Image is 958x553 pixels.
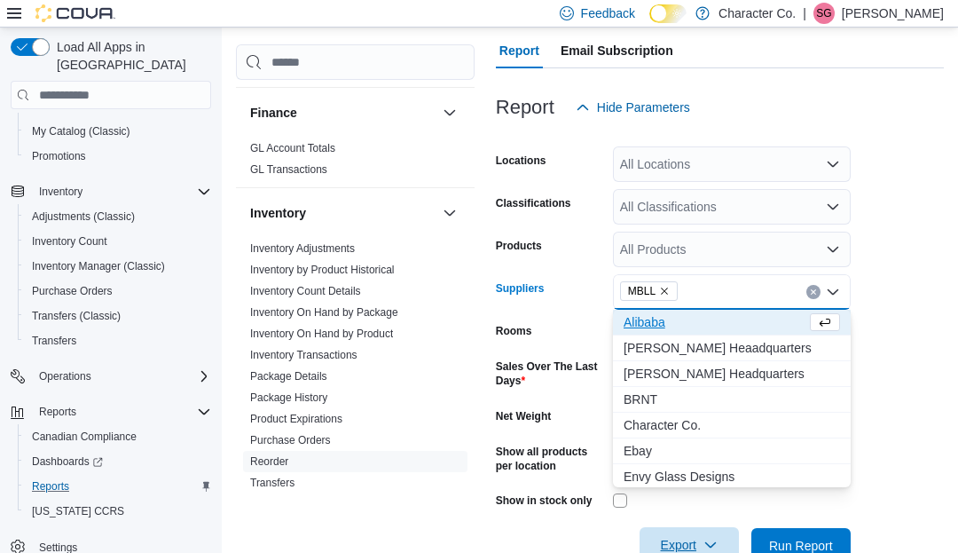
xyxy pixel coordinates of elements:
[18,424,218,449] button: Canadian Compliance
[250,455,288,468] a: Reorder
[250,476,294,490] span: Transfers
[25,256,172,277] a: Inventory Manager (Classic)
[25,146,93,167] a: Promotions
[32,209,135,224] span: Adjustments (Classic)
[18,449,218,474] a: Dashboards
[628,282,656,300] span: MBLL
[624,391,840,408] span: BRNT
[4,399,218,424] button: Reports
[250,163,327,176] a: GL Transactions
[496,494,593,508] label: Show in stock only
[25,121,211,142] span: My Catalog (Classic)
[32,430,137,444] span: Canadian Compliance
[250,284,361,298] span: Inventory Count Details
[581,4,635,22] span: Feedback
[32,401,83,423] button: Reports
[25,206,211,227] span: Adjustments (Classic)
[649,23,650,24] span: Dark Mode
[32,401,211,423] span: Reports
[4,364,218,389] button: Operations
[35,4,115,22] img: Cova
[50,38,211,74] span: Load All Apps in [GEOGRAPHIC_DATA]
[803,3,806,24] p: |
[613,336,851,361] button: B.O.B. Heaadquarters
[250,242,355,255] a: Inventory Adjustments
[25,146,211,167] span: Promotions
[659,286,670,296] button: Remove MBLL from selection in this group
[499,33,539,68] span: Report
[25,206,142,227] a: Adjustments (Classic)
[816,3,831,24] span: SG
[25,426,211,447] span: Canadian Compliance
[32,124,130,138] span: My Catalog (Classic)
[18,279,218,304] button: Purchase Orders
[236,138,475,187] div: Finance
[250,204,436,222] button: Inventory
[32,234,107,249] span: Inventory Count
[25,280,211,302] span: Purchase Orders
[439,102,460,123] button: Finance
[32,259,165,273] span: Inventory Manager (Classic)
[32,366,211,387] span: Operations
[826,157,840,171] button: Open list of options
[250,327,393,341] span: Inventory On Hand by Product
[25,451,211,472] span: Dashboards
[250,370,327,383] a: Package Details
[250,391,327,405] span: Package History
[620,281,678,301] span: MBLL
[236,238,475,501] div: Inventory
[496,196,571,210] label: Classifications
[250,454,288,469] span: Reorder
[32,334,76,348] span: Transfers
[613,438,851,464] button: Ebay
[25,476,211,497] span: Reports
[39,185,82,199] span: Inventory
[18,499,218,524] button: [US_STATE] CCRS
[250,434,331,446] a: Purchase Orders
[496,409,551,423] label: Net Weight
[250,369,327,383] span: Package Details
[250,285,361,297] a: Inventory Count Details
[18,304,218,328] button: Transfers (Classic)
[624,339,840,357] span: [PERSON_NAME] Heaadquarters
[624,468,840,486] span: Envy Glass Designs
[597,99,690,116] span: Hide Parameters
[250,348,357,362] span: Inventory Transactions
[250,306,398,319] a: Inventory On Hand by Package
[4,179,218,204] button: Inventory
[250,104,297,122] h3: Finance
[250,305,398,320] span: Inventory On Hand by Package
[250,391,327,404] a: Package History
[32,181,211,202] span: Inventory
[826,200,840,214] button: Open list of options
[613,310,851,336] button: Alibaba
[624,442,840,460] span: Ebay
[32,454,103,469] span: Dashboards
[649,4,687,23] input: Dark Mode
[250,328,393,340] a: Inventory On Hand by Product
[25,501,211,522] span: Washington CCRS
[624,365,840,383] span: [PERSON_NAME] Headquarters
[25,451,110,472] a: Dashboards
[39,369,91,383] span: Operations
[250,263,395,277] span: Inventory by Product Historical
[806,285,821,299] button: Clear input
[439,202,460,224] button: Inventory
[250,264,395,276] a: Inventory by Product Historical
[561,33,673,68] span: Email Subscription
[32,366,98,387] button: Operations
[624,416,840,434] span: Character Co.
[25,426,144,447] a: Canadian Compliance
[496,281,545,296] label: Suppliers
[496,445,606,473] label: Show all products per location
[18,474,218,499] button: Reports
[32,149,86,163] span: Promotions
[826,285,840,299] button: Close list of options
[25,305,211,327] span: Transfers (Classic)
[250,477,294,489] a: Transfers
[18,328,218,353] button: Transfers
[250,349,357,361] a: Inventory Transactions
[613,464,851,490] button: Envy Glass Designs
[496,324,532,338] label: Rooms
[25,231,114,252] a: Inventory Count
